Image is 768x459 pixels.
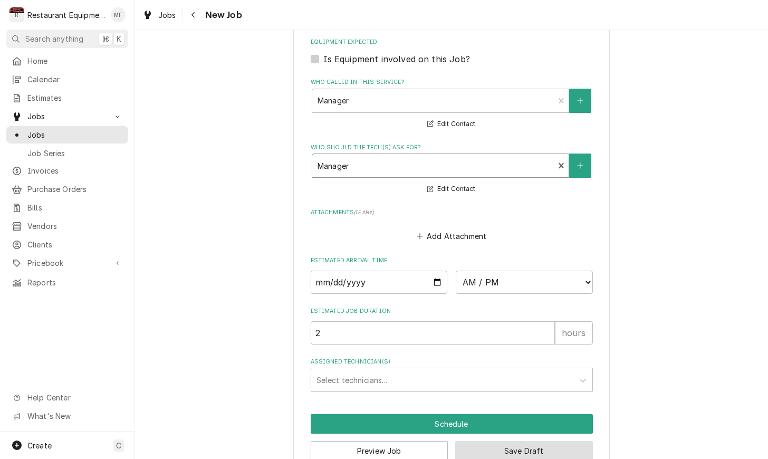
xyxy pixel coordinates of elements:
[6,52,128,70] a: Home
[311,414,593,434] div: Button Group Row
[111,7,126,22] div: Madyson Fisher's Avatar
[25,33,83,44] span: Search anything
[117,33,121,44] span: K
[6,407,128,425] a: Go to What's New
[102,33,109,44] span: ⌘
[311,358,593,392] div: Assigned Technician(s)
[27,410,122,422] span: What's New
[6,108,128,125] a: Go to Jobs
[311,38,593,46] label: Equipment Expected
[555,321,593,345] div: hours
[426,118,477,131] button: Edit Contact
[6,199,128,216] a: Bills
[27,221,123,232] span: Vendors
[311,78,593,87] label: Who called in this service?
[6,30,128,48] button: Search anything⌘K
[311,271,448,294] input: Date
[202,8,242,22] span: New Job
[354,209,374,215] span: ( if any )
[6,162,128,179] a: Invoices
[27,55,123,66] span: Home
[6,274,128,291] a: Reports
[311,38,593,65] div: Equipment Expected
[27,165,123,176] span: Invoices
[27,257,107,269] span: Pricebook
[185,6,202,23] button: Navigate back
[311,414,593,434] button: Schedule
[111,7,126,22] div: MF
[311,307,593,345] div: Estimated Job Duration
[6,236,128,253] a: Clients
[27,239,123,250] span: Clients
[27,111,107,122] span: Jobs
[311,307,593,315] label: Estimated Job Duration
[311,208,593,217] label: Attachments
[27,202,123,213] span: Bills
[27,74,123,85] span: Calendar
[311,256,593,294] div: Estimated Arrival Time
[27,9,105,21] div: Restaurant Equipment Diagnostics
[311,144,593,196] div: Who should the tech(s) ask for?
[415,228,488,243] button: Add Attachment
[311,358,593,366] label: Assigned Technician(s)
[27,441,52,450] span: Create
[569,89,591,113] button: Create New Contact
[27,392,122,403] span: Help Center
[577,97,583,104] svg: Create New Contact
[27,277,123,288] span: Reports
[577,162,583,169] svg: Create New Contact
[311,78,593,130] div: Who called in this service?
[6,389,128,406] a: Go to Help Center
[138,6,180,24] a: Jobs
[311,144,593,152] label: Who should the tech(s) ask for?
[323,53,470,65] label: Is Equipment involved on this Job?
[6,180,128,198] a: Purchase Orders
[27,92,123,103] span: Estimates
[6,89,128,107] a: Estimates
[456,271,593,294] select: Time Select
[311,256,593,265] label: Estimated Arrival Time
[6,71,128,88] a: Calendar
[27,148,123,159] span: Job Series
[9,7,24,22] div: R
[311,208,593,243] div: Attachments
[116,440,121,451] span: C
[27,184,123,195] span: Purchase Orders
[569,154,591,178] button: Create New Contact
[6,217,128,235] a: Vendors
[27,129,123,140] span: Jobs
[158,9,176,21] span: Jobs
[9,7,24,22] div: Restaurant Equipment Diagnostics's Avatar
[6,254,128,272] a: Go to Pricebook
[6,126,128,144] a: Jobs
[426,183,477,196] button: Edit Contact
[6,145,128,162] a: Job Series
